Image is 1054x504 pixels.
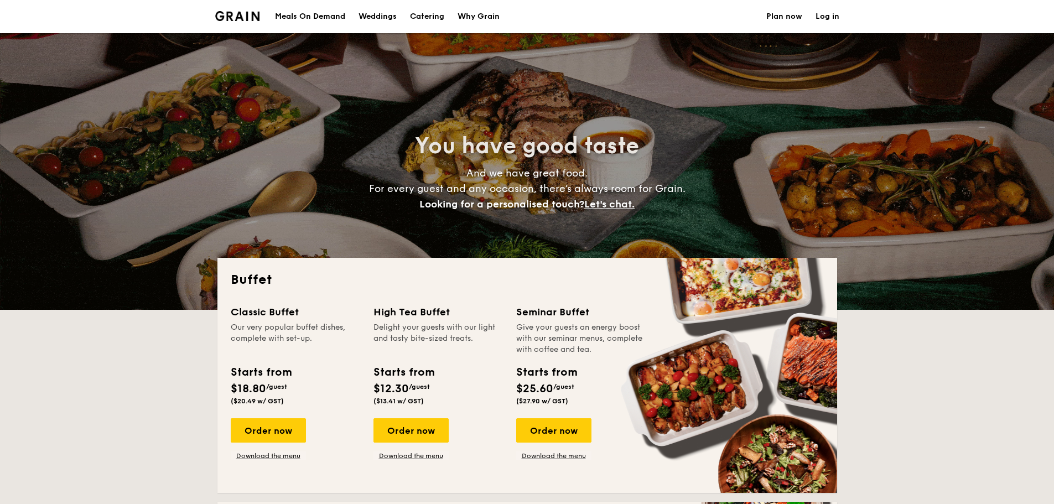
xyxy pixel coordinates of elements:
[231,382,266,396] span: $18.80
[516,322,646,355] div: Give your guests an energy boost with our seminar menus, complete with coffee and tea.
[231,271,824,289] h2: Buffet
[516,304,646,320] div: Seminar Buffet
[516,382,553,396] span: $25.60
[373,397,424,405] span: ($13.41 w/ GST)
[231,418,306,443] div: Order now
[231,364,291,381] div: Starts from
[409,383,430,391] span: /guest
[231,322,360,355] div: Our very popular buffet dishes, complete with set-up.
[373,451,449,460] a: Download the menu
[373,418,449,443] div: Order now
[373,304,503,320] div: High Tea Buffet
[553,383,574,391] span: /guest
[231,397,284,405] span: ($20.49 w/ GST)
[215,11,260,21] img: Grain
[419,198,584,210] span: Looking for a personalised touch?
[516,451,591,460] a: Download the menu
[369,167,686,210] span: And we have great food. For every guest and any occasion, there’s always room for Grain.
[516,418,591,443] div: Order now
[231,304,360,320] div: Classic Buffet
[516,364,577,381] div: Starts from
[215,11,260,21] a: Logotype
[516,397,568,405] span: ($27.90 w/ GST)
[231,451,306,460] a: Download the menu
[266,383,287,391] span: /guest
[373,382,409,396] span: $12.30
[373,364,434,381] div: Starts from
[373,322,503,355] div: Delight your guests with our light and tasty bite-sized treats.
[584,198,635,210] span: Let's chat.
[415,133,639,159] span: You have good taste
